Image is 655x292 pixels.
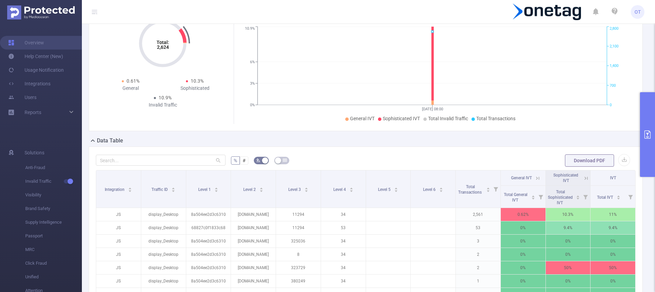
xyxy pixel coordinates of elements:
[304,189,308,191] i: icon: caret-down
[576,194,580,198] div: Sort
[531,197,535,199] i: icon: caret-down
[128,186,132,191] div: Sort
[245,27,255,31] tspan: 10.9%
[553,173,578,183] span: Sophisticated IVT
[349,189,353,191] i: icon: caret-down
[531,194,535,196] i: icon: caret-up
[576,197,580,199] i: icon: caret-down
[616,194,621,198] div: Sort
[25,110,41,115] span: Reports
[501,221,545,234] p: 0%
[626,186,635,208] i: Filter menu
[256,158,260,162] i: icon: bg-colors
[276,261,321,274] p: 323729
[96,208,141,221] p: JS
[546,208,591,221] p: 10.3%
[25,202,82,215] span: Brand Safety
[423,187,437,192] span: Level 6
[157,44,169,50] tspan: 2,624
[128,186,132,189] i: icon: caret-up
[8,77,50,91] a: Integrations
[546,235,591,248] p: 0%
[610,64,618,68] tspan: 1,400
[350,116,375,121] span: General IVT
[501,275,545,288] p: 0%
[99,85,163,92] div: General
[501,261,545,274] p: 0%
[25,188,82,202] span: Visibility
[486,186,490,189] i: icon: caret-up
[394,186,398,189] i: icon: caret-up
[231,208,276,221] p: [DOMAIN_NAME]
[231,221,276,234] p: [DOMAIN_NAME]
[231,235,276,248] p: [DOMAIN_NAME]
[456,275,500,288] p: 1
[141,221,186,234] p: display_Desktop
[25,243,82,256] span: MRC
[304,186,308,189] i: icon: caret-up
[231,261,276,274] p: [DOMAIN_NAME]
[610,27,618,31] tspan: 2,800
[276,208,321,221] p: 11294
[565,154,614,167] button: Download PDF
[8,36,44,50] a: Overview
[394,189,398,191] i: icon: caret-down
[259,186,263,191] div: Sort
[591,221,635,234] p: 9.4%
[456,261,500,274] p: 2
[276,235,321,248] p: 325036
[127,78,140,84] span: 0.61%
[151,187,169,192] span: Traffic ID
[250,60,255,64] tspan: 6%
[8,63,64,77] a: Usage Notification
[96,275,141,288] p: JS
[141,235,186,248] p: display_Desktop
[616,197,620,199] i: icon: caret-down
[501,248,545,261] p: 0%
[215,189,218,191] i: icon: caret-down
[25,146,44,159] span: Solutions
[616,194,620,196] i: icon: caret-up
[141,275,186,288] p: display_Desktop
[439,186,443,189] i: icon: caret-up
[321,275,366,288] p: 34
[378,187,392,192] span: Level 5
[96,221,141,234] p: JS
[546,275,591,288] p: 0%
[159,95,172,100] span: 10.9%
[96,235,141,248] p: JS
[105,187,126,192] span: Integration
[591,261,635,274] p: 50%
[25,229,82,243] span: Passport
[128,189,132,191] i: icon: caret-down
[456,235,500,248] p: 3
[439,189,443,191] i: icon: caret-down
[548,190,573,205] span: Total Sophisticated IVT
[163,85,227,92] div: Sophisticated
[276,221,321,234] p: 11294
[186,221,231,234] p: 68827c0f1833c68
[283,158,287,162] i: icon: table
[591,208,635,221] p: 11%
[214,186,218,191] div: Sort
[458,184,483,195] span: Total Transactions
[531,194,535,198] div: Sort
[349,186,353,191] div: Sort
[276,275,321,288] p: 380249
[25,161,82,175] span: Anti-Fraud
[333,187,347,192] span: Level 4
[172,186,175,189] i: icon: caret-up
[591,235,635,248] p: 0%
[96,155,225,166] input: Search...
[25,215,82,229] span: Supply Intelligence
[97,137,123,145] h2: Data Table
[486,189,490,191] i: icon: caret-down
[321,208,366,221] p: 34
[321,261,366,274] p: 34
[321,248,366,261] p: 34
[171,186,175,191] div: Sort
[610,44,618,48] tspan: 2,100
[186,261,231,274] p: 8a504ee2d3c6310
[276,248,321,261] p: 8
[536,186,545,208] i: Filter menu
